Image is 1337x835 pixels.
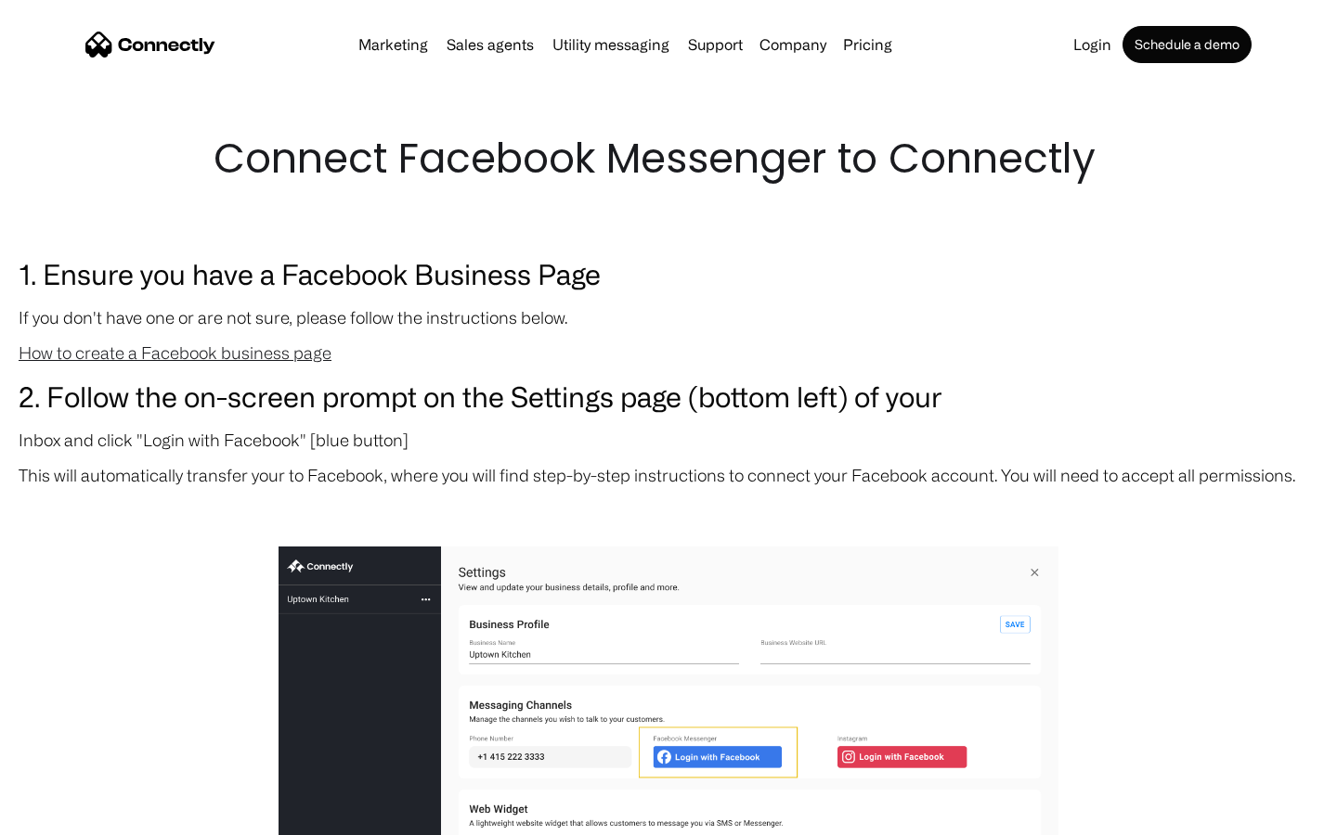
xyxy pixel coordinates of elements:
h1: Connect Facebook Messenger to Connectly [214,130,1123,187]
ul: Language list [37,803,111,829]
p: ‍ [19,497,1318,523]
div: Company [759,32,826,58]
a: Login [1066,37,1119,52]
p: Inbox and click "Login with Facebook" [blue button] [19,427,1318,453]
aside: Language selected: English [19,803,111,829]
a: How to create a Facebook business page [19,343,331,362]
a: Pricing [836,37,900,52]
p: If you don't have one or are not sure, please follow the instructions below. [19,304,1318,330]
a: Sales agents [439,37,541,52]
a: Utility messaging [545,37,677,52]
a: Marketing [351,37,435,52]
p: This will automatically transfer your to Facebook, where you will find step-by-step instructions ... [19,462,1318,488]
a: Schedule a demo [1123,26,1252,63]
a: home [85,31,215,58]
h3: 2. Follow the on-screen prompt on the Settings page (bottom left) of your [19,375,1318,417]
div: Company [754,32,832,58]
a: Support [681,37,750,52]
h3: 1. Ensure you have a Facebook Business Page [19,252,1318,295]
